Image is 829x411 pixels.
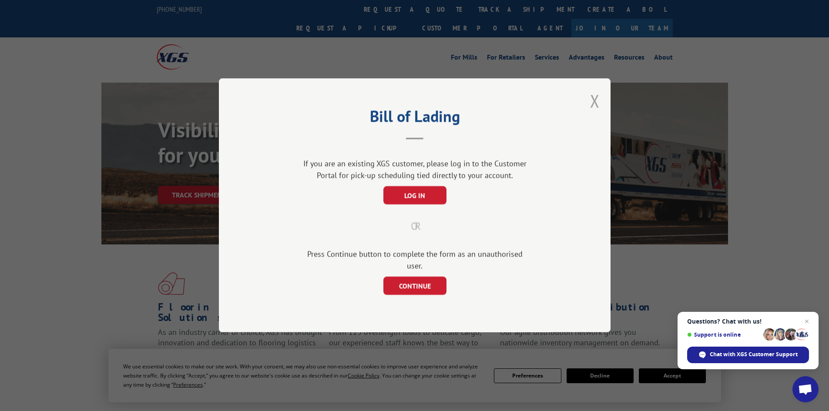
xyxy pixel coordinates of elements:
h2: Bill of Lading [262,110,567,127]
span: Questions? Chat with us! [687,318,809,325]
span: Support is online [687,331,760,338]
a: LOG IN [383,192,446,200]
div: OR [262,219,567,234]
span: Chat with XGS Customer Support [710,351,798,358]
div: Open chat [792,376,819,402]
div: If you are an existing XGS customer, please log in to the Customer Portal for pick-up scheduling ... [299,158,530,181]
div: Press Continue button to complete the form as an unauthorised user. [299,248,530,272]
button: LOG IN [383,187,446,205]
button: Close modal [590,89,600,112]
span: Close chat [802,316,812,327]
button: CONTINUE [383,277,446,295]
div: Chat with XGS Customer Support [687,347,809,363]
